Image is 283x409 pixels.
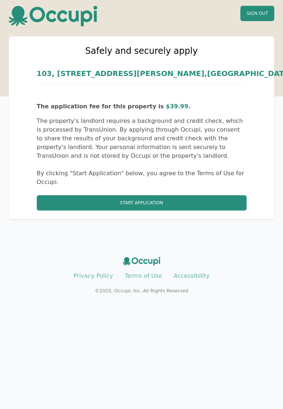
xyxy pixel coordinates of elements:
p: The property's landlord requires a background and credit check, which is processed by TransUnion.... [37,117,247,160]
button: Start Application [37,195,247,210]
p: By clicking "Start Application" below, you agree to the Terms of Use for Occupi. [37,169,247,187]
a: Accessibility [174,272,209,279]
a: Terms of Use [125,272,162,279]
button: Sign Out [240,6,274,21]
p: The application fee for this property is . [37,102,247,111]
h2: Safely and securely apply [37,45,247,57]
a: Privacy Policy [73,272,113,279]
span: $ 39.99 [166,103,188,110]
small: © 2025 , Occupi, Inc. All Rights Reserved [95,288,188,293]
